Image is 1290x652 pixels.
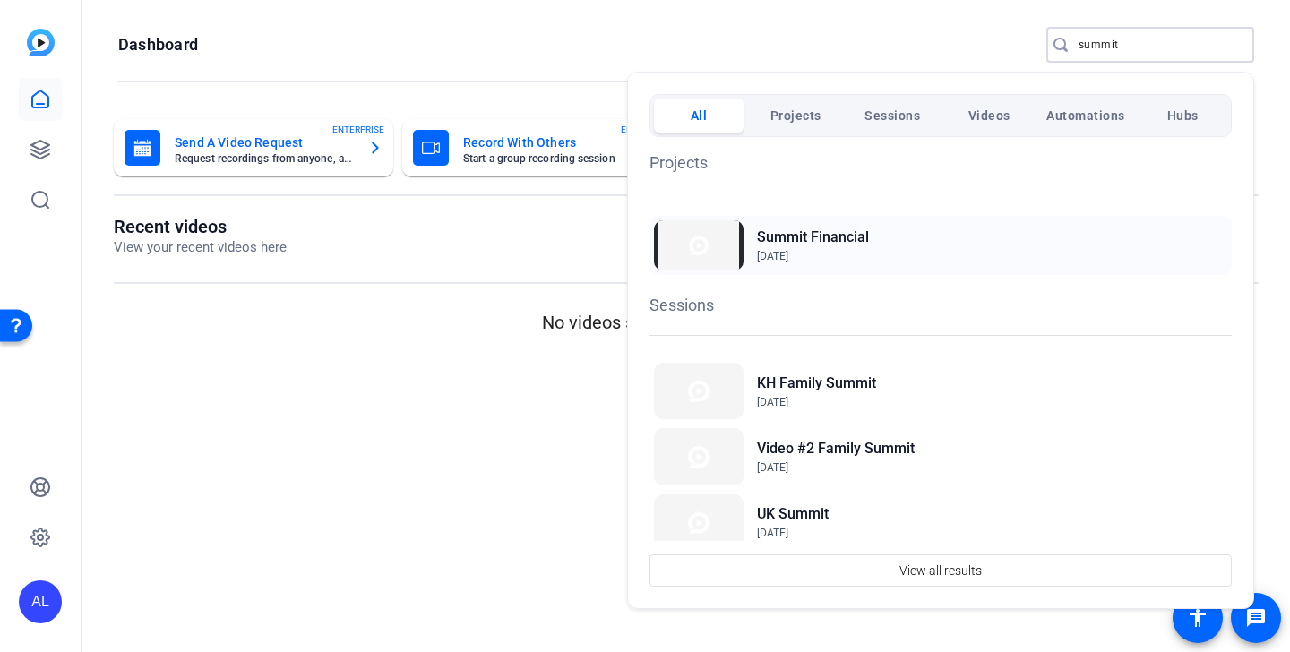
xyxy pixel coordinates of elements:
span: [DATE] [757,396,788,408]
img: Thumbnail [654,494,744,551]
img: Thumbnail [654,220,744,270]
span: [DATE] [757,461,788,474]
span: View all results [899,553,982,588]
span: Automations [1046,99,1125,132]
span: All [691,99,708,132]
span: [DATE] [757,527,788,539]
span: [DATE] [757,250,788,262]
h2: KH Family Summit [757,373,876,394]
span: Projects [770,99,821,132]
h2: UK Summit [757,503,829,525]
h1: Projects [649,150,1232,175]
h2: Summit Financial [757,227,869,248]
span: Videos [968,99,1010,132]
h1: Sessions [649,293,1232,317]
span: Sessions [864,99,920,132]
h2: Video #2 Family Summit [757,438,915,459]
button: View all results [649,554,1232,587]
span: Hubs [1167,99,1199,132]
img: Thumbnail [654,428,744,485]
img: Thumbnail [654,363,744,419]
